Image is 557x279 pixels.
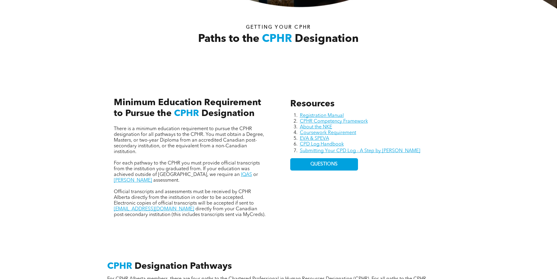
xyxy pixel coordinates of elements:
a: About the NKE [300,125,332,130]
span: For each pathway to the CPHR you must provide official transcripts from the institution you gradu... [114,161,260,177]
a: Registration Manual [300,113,344,118]
span: assessment. [153,178,179,183]
span: or [253,172,258,177]
a: CPD Log Handbook [300,142,344,147]
span: Official transcripts and assessments must be received by CPHR Alberta directly from the instituti... [114,190,254,206]
span: There is a minimum education requirement to pursue the CPHR designation for all pathways to the C... [114,127,264,154]
span: Designation [295,34,359,45]
a: [EMAIL_ADDRESS][DOMAIN_NAME] [114,207,194,212]
span: CPHR [107,262,132,271]
span: CPHR [262,34,292,45]
span: Getting your Cphr [246,25,311,30]
span: Minimum Education Requirement to Pursue the [114,98,261,118]
a: Submitting Your CPD Log - A Step by [PERSON_NAME] [300,149,420,153]
span: directly from your Canadian post-secondary institution (this includes transcripts sent via MyCreds). [114,207,266,217]
span: Designation Pathways [135,262,232,271]
span: CPHR [174,109,199,118]
a: CPHR Competency Framework [300,119,368,124]
a: IQAS [241,172,252,177]
a: Coursework Requirement [300,130,356,135]
a: EVA & SPEVA [300,136,329,141]
a: [PERSON_NAME] [114,178,152,183]
span: Paths to the [198,34,259,45]
a: QUESTIONS [290,158,358,171]
span: Resources [290,99,335,108]
span: Designation [201,109,254,118]
span: QUESTIONS [310,161,338,167]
